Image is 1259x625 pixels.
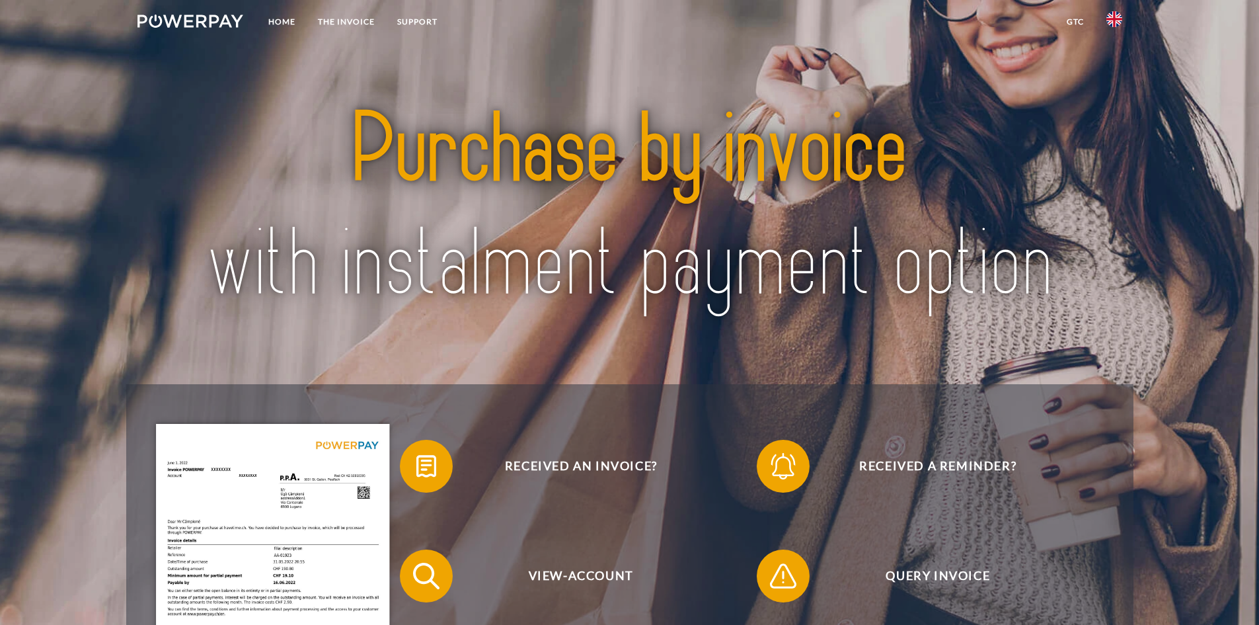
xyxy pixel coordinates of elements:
img: qb_warning.svg [767,560,800,593]
a: THE INVOICE [307,10,386,34]
span: Received a reminder? [776,440,1100,493]
button: Received a reminder? [757,440,1100,493]
img: qb_bill.svg [410,450,443,483]
a: Support [386,10,449,34]
img: en [1106,11,1122,27]
button: Received an invoice? [400,440,744,493]
a: Home [257,10,307,34]
span: View-Account [419,550,743,603]
img: title-powerpay_en.svg [186,63,1073,353]
a: GTC [1055,10,1095,34]
img: logo-powerpay-white.svg [137,15,244,28]
span: Received an invoice? [419,440,743,493]
img: qb_bell.svg [767,450,800,483]
button: View-Account [400,550,744,603]
button: Query Invoice [757,550,1100,603]
span: Query Invoice [776,550,1100,603]
img: qb_search.svg [410,560,443,593]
